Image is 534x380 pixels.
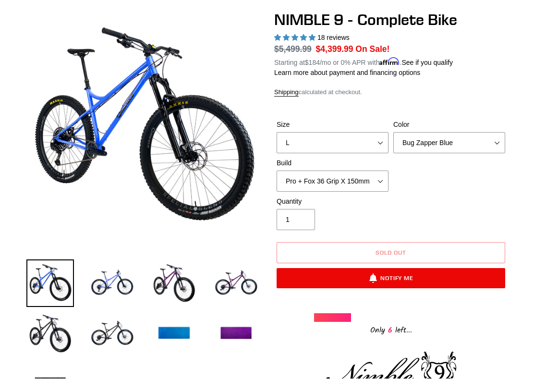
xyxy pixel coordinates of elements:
[212,261,260,308] img: Load image into Gallery viewer, NIMBLE 9 - Complete Bike
[274,89,508,98] div: calculated at checkout.
[355,44,389,57] span: On Sale!
[314,323,468,338] div: Only left...
[401,60,453,68] a: See if you qualify - Learn more about Affirm Financing (opens in modal)
[150,311,198,359] img: Load image into Gallery viewer, NIMBLE 9 - Complete Bike
[88,261,136,308] img: Load image into Gallery viewer, NIMBLE 9 - Complete Bike
[376,250,406,257] span: Sold out
[277,270,505,290] button: Notify Me
[274,12,508,30] h1: NIMBLE 9 - Complete Bike
[274,46,312,55] s: $5,499.99
[274,70,420,78] a: Learn more about payment and financing options
[274,57,453,69] p: Starting at /mo or 0% APR with .
[277,198,388,208] label: Quantity
[277,244,505,265] button: Sold out
[274,35,317,43] span: 4.89 stars
[305,60,320,68] span: $184
[88,311,136,359] img: Load image into Gallery viewer, NIMBLE 9 - Complete Bike
[393,121,505,131] label: Color
[316,46,353,55] span: $4,399.99
[317,35,350,43] span: 18 reviews
[379,59,400,67] span: Affirm
[26,261,74,308] img: Load image into Gallery viewer, NIMBLE 9 - Complete Bike
[150,261,198,308] img: Load image into Gallery viewer, NIMBLE 9 - Complete Bike
[212,311,260,359] img: Load image into Gallery viewer, NIMBLE 9 - Complete Bike
[385,326,395,338] span: 6
[277,159,388,170] label: Build
[274,90,299,98] a: Shipping
[26,311,74,359] img: Load image into Gallery viewer, NIMBLE 9 - Complete Bike
[277,121,388,131] label: Size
